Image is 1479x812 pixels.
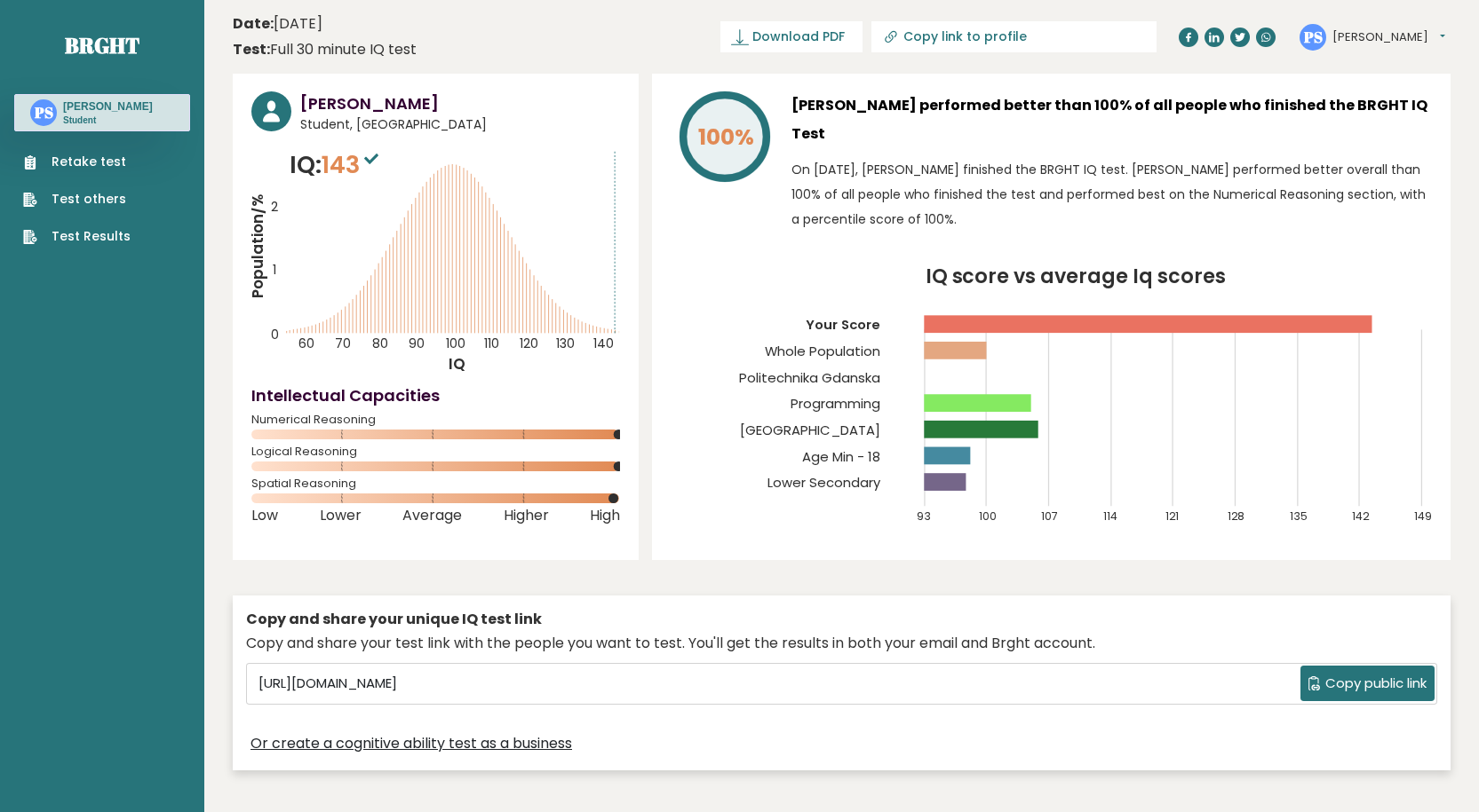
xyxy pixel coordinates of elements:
tspan: 121 [1165,509,1179,524]
p: On [DATE], [PERSON_NAME] finished the BRGHT IQ test. [PERSON_NAME] performed better overall than ... [791,157,1432,232]
a: Download PDF [720,21,863,52]
tspan: 149 [1415,509,1433,524]
text: PS [34,102,53,122]
span: Average [402,512,462,519]
button: Copy public link [1300,666,1435,701]
a: Test others [23,190,131,209]
tspan: 100 [979,509,997,524]
a: Test Results [23,227,131,246]
tspan: 128 [1229,509,1245,524]
p: IQ: [290,147,383,183]
h4: Intellectual Capacities [251,383,620,407]
tspan: 100% [698,122,754,153]
tspan: 93 [917,509,931,524]
span: Copy public link [1325,674,1427,694]
tspan: 80 [372,335,388,352]
b: Date: [233,13,274,34]
tspan: 100 [446,335,465,352]
span: High [590,512,620,519]
tspan: Whole Population [765,342,880,360]
span: Lower [320,512,362,519]
tspan: 107 [1041,509,1058,524]
button: [PERSON_NAME] [1332,28,1445,46]
span: Spatial Reasoning [251,480,620,487]
tspan: 60 [298,335,314,352]
div: Copy and share your test link with the people you want to test. You'll get the results in both yo... [246,633,1437,654]
tspan: 142 [1353,509,1370,524]
tspan: 90 [409,335,425,352]
tspan: Age Min - 18 [802,447,880,466]
h3: [PERSON_NAME] [300,91,620,115]
tspan: IQ [449,353,465,374]
a: Brght [65,31,139,59]
tspan: Your Score [806,315,880,334]
tspan: 2 [271,198,278,216]
tspan: 140 [593,335,614,352]
tspan: Population/% [247,194,268,298]
b: Test: [233,39,270,59]
span: Higher [504,512,549,519]
time: [DATE] [233,13,322,35]
tspan: 0 [271,326,279,343]
tspan: 70 [335,335,351,352]
div: Full 30 minute IQ test [233,39,417,60]
span: Numerical Reasoning [251,416,620,423]
a: Or create a cognitive ability test as a business [250,733,572,754]
span: Student, [GEOGRAPHIC_DATA] [300,115,620,134]
tspan: IQ score vs average Iq scores [926,263,1227,290]
tspan: Lower Secondary [767,474,881,493]
tspan: Programming [791,395,880,414]
h3: [PERSON_NAME] [63,99,153,114]
tspan: 135 [1291,509,1308,524]
tspan: [GEOGRAPHIC_DATA] [740,421,880,439]
h3: [PERSON_NAME] performed better than 100% of all people who finished the BRGHT IQ Test [791,91,1432,148]
tspan: 114 [1103,509,1117,524]
tspan: 1 [273,261,276,279]
tspan: Politechnika Gdanska [739,368,880,387]
span: Low [251,512,278,519]
span: Logical Reasoning [251,448,620,455]
tspan: 120 [520,335,538,352]
span: 143 [322,148,383,181]
tspan: 110 [484,335,499,352]
a: Retake test [23,153,131,171]
span: Download PDF [752,28,845,46]
div: Copy and share your unique IQ test link [246,609,1437,630]
tspan: 130 [556,335,575,352]
p: Student [63,114,153,127]
text: PS [1303,26,1323,46]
